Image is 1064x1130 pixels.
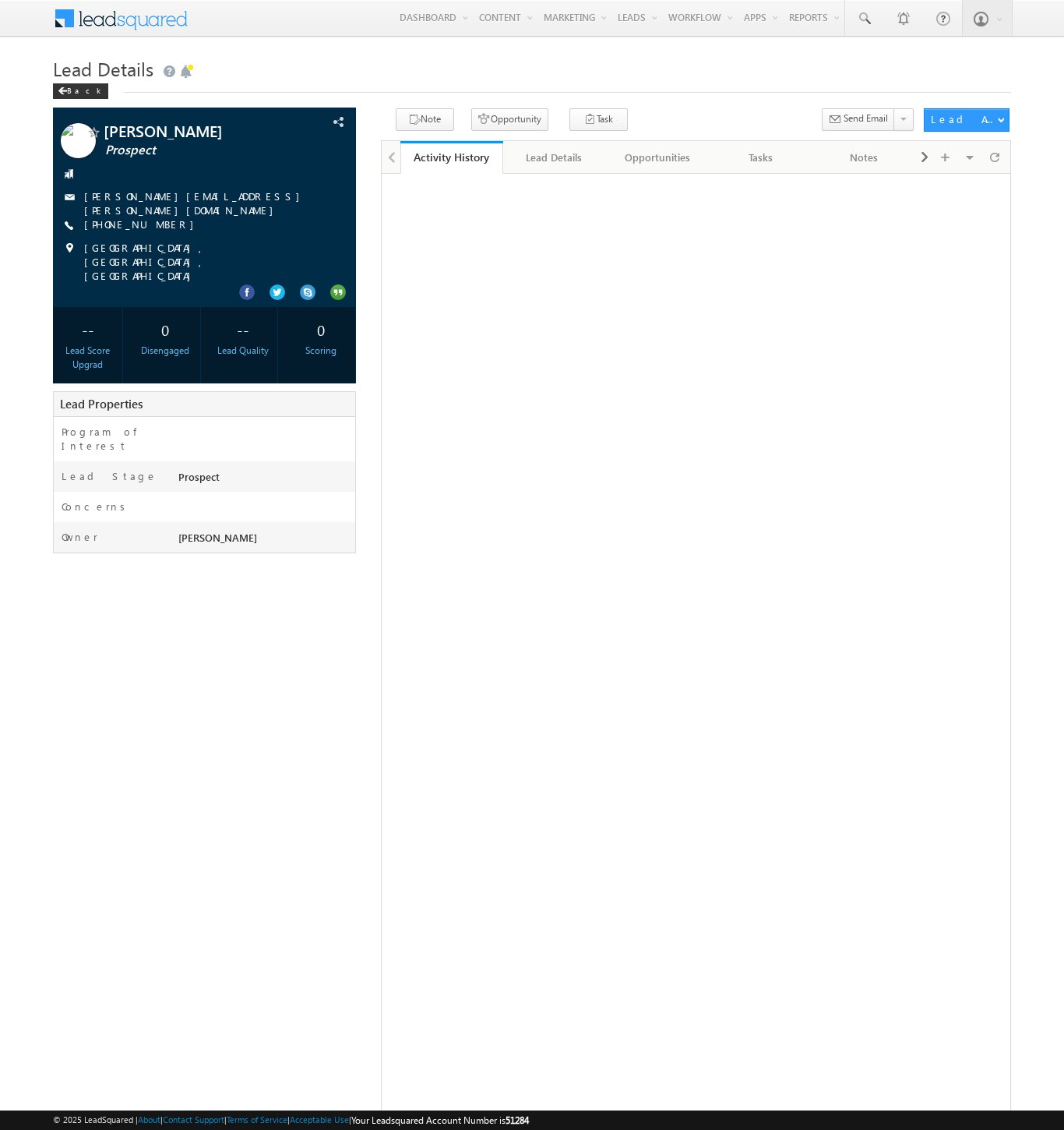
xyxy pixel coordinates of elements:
div: Activity History [412,150,491,164]
img: Profile photo [61,123,96,164]
div: 0 [290,315,351,344]
label: Owner [62,530,98,544]
div: 0 [135,315,196,344]
span: [PERSON_NAME] [104,123,291,139]
button: Task [569,108,628,131]
button: Lead Actions [924,108,1009,132]
span: Send Email [844,111,888,125]
div: Tasks [722,148,798,167]
label: Program of Interest [62,425,163,453]
div: Lead Quality [213,344,274,358]
span: [PERSON_NAME] [178,531,257,544]
a: Activity History [400,141,503,174]
a: Lead Details [503,141,606,174]
div: Opportunities [619,148,696,167]
span: Lead Details [53,56,153,81]
button: Opportunity [471,108,548,131]
span: [PHONE_NUMBER] [84,217,202,233]
div: Lead Details [516,148,592,167]
div: Lead Score Upgrad [57,344,118,372]
span: © 2025 LeadSquared | | | | | [53,1113,529,1128]
a: Acceptable Use [290,1114,349,1125]
span: Your Leadsquared Account Number is [351,1114,529,1126]
div: Lead Actions [931,112,997,126]
div: -- [213,315,274,344]
div: -- [57,315,118,344]
div: Prospect [174,469,355,491]
button: Note [396,108,454,131]
div: Notes [825,148,901,167]
a: Contact Support [163,1114,224,1125]
a: Notes [812,141,915,174]
span: 51284 [506,1114,529,1126]
a: Tasks [710,141,812,174]
label: Lead Stage [62,469,157,483]
a: Opportunities [607,141,710,174]
span: Prospect [105,143,292,158]
label: Concerns [62,500,131,514]
span: Lead Properties [60,396,143,411]
a: About [138,1114,160,1125]
div: Scoring [290,344,351,358]
button: Send Email [822,108,895,131]
a: Back [53,83,116,96]
span: [GEOGRAPHIC_DATA], [GEOGRAPHIC_DATA], [GEOGRAPHIC_DATA] [84,241,328,283]
a: Terms of Service [227,1114,287,1125]
div: Back [53,83,108,99]
a: [PERSON_NAME][EMAIL_ADDRESS][PERSON_NAME][DOMAIN_NAME] [84,189,308,217]
div: Disengaged [135,344,196,358]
